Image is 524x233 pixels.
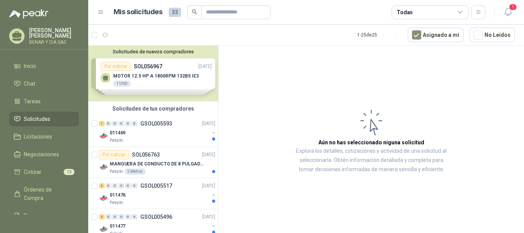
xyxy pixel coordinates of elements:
[9,112,79,126] a: Solicitudes
[29,28,79,38] p: [PERSON_NAME] [PERSON_NAME]
[119,183,124,188] div: 0
[132,152,160,157] p: SOL056763
[202,151,215,159] p: [DATE]
[357,29,402,41] div: 1 - 25 de 25
[318,138,424,147] h3: Aún no has seleccionado niguna solicitud
[192,9,197,15] span: search
[112,121,118,126] div: 0
[24,62,36,70] span: Inicio
[99,181,217,206] a: 3 0 0 0 0 0 GSOL005517[DATE] Company Logo011476Patojito
[24,132,52,141] span: Licitaciones
[140,214,172,220] p: GSOL005496
[470,28,515,42] button: No Leídos
[110,200,123,206] p: Patojito
[9,208,79,223] a: Remisiones
[114,7,163,18] h1: Mis solicitudes
[132,214,137,220] div: 0
[24,150,59,159] span: Negociaciones
[132,121,137,126] div: 0
[99,183,105,188] div: 3
[9,59,79,73] a: Inicio
[9,129,79,144] a: Licitaciones
[24,97,41,106] span: Tareas
[125,214,131,220] div: 0
[125,121,131,126] div: 0
[88,147,218,178] a: Por cotizarSOL056763[DATE] Company LogoMANGUERA DE CONDUCTO DE 8 PULGADAS DE ALAMBRE DE ACERO PUP...
[110,223,125,230] p: 011477
[99,121,105,126] div: 1
[124,169,146,175] div: 5 Metros
[24,79,35,88] span: Chat
[9,9,48,18] img: Logo peakr
[88,101,218,116] div: Solicitudes de tus compradores
[132,183,137,188] div: 0
[112,214,118,220] div: 0
[99,131,108,140] img: Company Logo
[125,183,131,188] div: 0
[105,214,111,220] div: 0
[110,129,125,137] p: 011469
[24,115,50,123] span: Solicitudes
[105,121,111,126] div: 0
[112,183,118,188] div: 0
[110,169,123,175] p: Patojito
[91,49,215,55] button: Solicitudes de nuevos compradores
[99,119,217,144] a: 1 0 0 0 0 0 GSOL005593[DATE] Company Logo011469Patojito
[99,150,129,159] div: Por cotizar
[509,3,517,11] span: 1
[202,182,215,190] p: [DATE]
[99,162,108,172] img: Company Logo
[24,212,52,220] span: Remisiones
[9,147,79,162] a: Negociaciones
[105,183,111,188] div: 0
[99,214,105,220] div: 3
[169,8,181,17] span: 33
[397,8,413,17] div: Todas
[110,160,205,168] p: MANGUERA DE CONDUCTO DE 8 PULGADAS DE ALAMBRE DE ACERO PU
[119,214,124,220] div: 0
[29,40,79,45] p: BENAR Y CIA SAS
[110,192,125,199] p: 011476
[119,121,124,126] div: 0
[501,5,515,19] button: 1
[110,137,123,144] p: Patojito
[202,213,215,221] p: [DATE]
[9,182,79,205] a: Órdenes de Compra
[9,165,79,179] a: Cotizar12
[408,28,463,42] button: Asignado a mi
[140,121,172,126] p: GSOL005593
[202,120,215,127] p: [DATE]
[99,193,108,203] img: Company Logo
[140,183,172,188] p: GSOL005517
[9,94,79,109] a: Tareas
[9,76,79,91] a: Chat
[64,169,74,175] span: 12
[24,185,72,202] span: Órdenes de Compra
[24,168,41,176] span: Cotizar
[88,46,218,101] div: Solicitudes de nuevos compradoresPor cotizarSOL056967[DATE] MOTOR 12.5 HP A 1800RPM 132B5 IE31 UN...
[295,147,447,174] p: Explora los detalles, cotizaciones y actividad de una solicitud al seleccionarla. Obtén informaci...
